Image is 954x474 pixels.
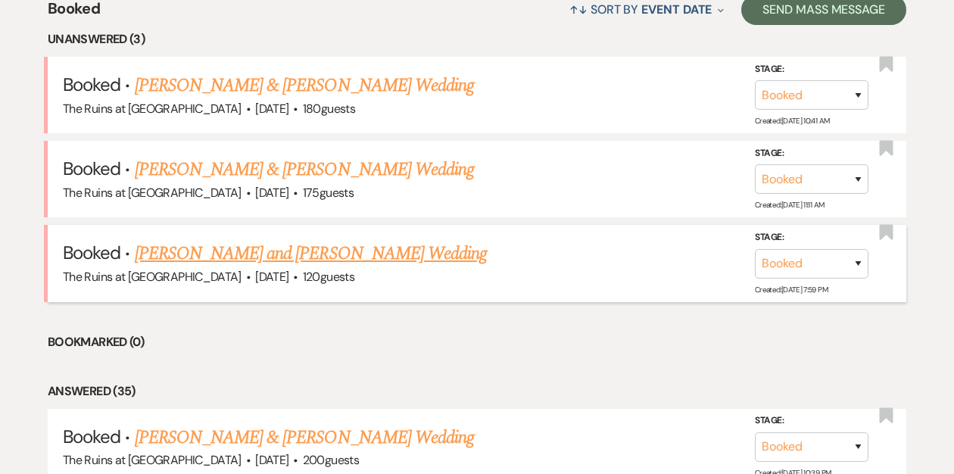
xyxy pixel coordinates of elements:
[641,2,712,17] span: Event Date
[63,73,120,96] span: Booked
[48,382,906,401] li: Answered (35)
[48,332,906,352] li: Bookmarked (0)
[63,185,242,201] span: The Ruins at [GEOGRAPHIC_DATA]
[255,101,288,117] span: [DATE]
[255,185,288,201] span: [DATE]
[303,185,354,201] span: 175 guests
[48,30,906,49] li: Unanswered (3)
[755,229,868,246] label: Stage:
[755,413,868,429] label: Stage:
[135,240,488,267] a: [PERSON_NAME] and [PERSON_NAME] Wedding
[63,452,242,468] span: The Ruins at [GEOGRAPHIC_DATA]
[63,269,242,285] span: The Ruins at [GEOGRAPHIC_DATA]
[755,116,829,126] span: Created: [DATE] 10:41 AM
[135,72,474,99] a: [PERSON_NAME] & [PERSON_NAME] Wedding
[755,200,824,210] span: Created: [DATE] 11:11 AM
[303,452,359,468] span: 200 guests
[255,452,288,468] span: [DATE]
[303,101,355,117] span: 180 guests
[755,61,868,77] label: Stage:
[63,157,120,180] span: Booked
[63,101,242,117] span: The Ruins at [GEOGRAPHIC_DATA]
[255,269,288,285] span: [DATE]
[303,269,354,285] span: 120 guests
[755,145,868,162] label: Stage:
[135,156,474,183] a: [PERSON_NAME] & [PERSON_NAME] Wedding
[135,424,474,451] a: [PERSON_NAME] & [PERSON_NAME] Wedding
[63,425,120,448] span: Booked
[63,241,120,264] span: Booked
[755,284,828,294] span: Created: [DATE] 7:59 PM
[569,2,588,17] span: ↑↓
